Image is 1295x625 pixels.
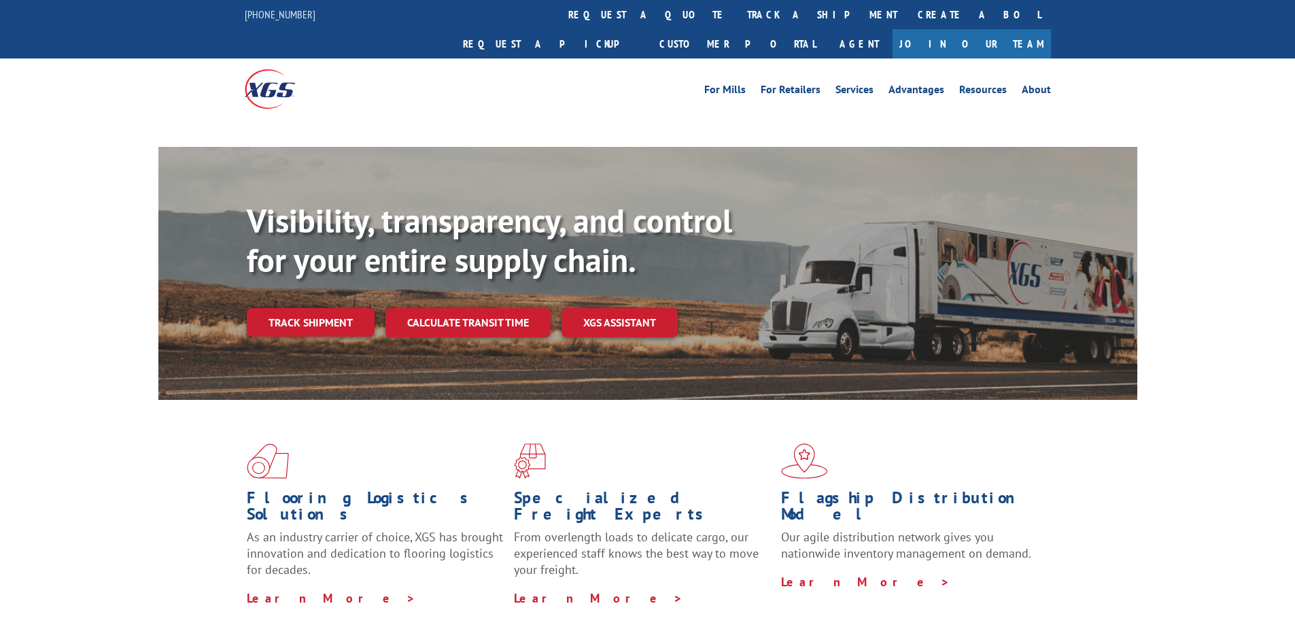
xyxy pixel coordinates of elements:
[835,84,874,99] a: Services
[649,29,826,58] a: Customer Portal
[247,308,375,337] a: Track shipment
[888,84,944,99] a: Advantages
[704,84,746,99] a: For Mills
[761,84,821,99] a: For Retailers
[247,529,503,577] span: As an industry carrier of choice, XGS has brought innovation and dedication to flooring logistics...
[781,574,950,590] a: Learn More >
[826,29,893,58] a: Agent
[514,490,771,529] h1: Specialized Freight Experts
[247,590,416,606] a: Learn More >
[514,590,683,606] a: Learn More >
[781,443,828,479] img: xgs-icon-flagship-distribution-model-red
[453,29,649,58] a: Request a pickup
[247,443,289,479] img: xgs-icon-total-supply-chain-intelligence-red
[514,529,771,590] p: From overlength loads to delicate cargo, our experienced staff knows the best way to move your fr...
[247,490,504,529] h1: Flooring Logistics Solutions
[245,7,315,21] a: [PHONE_NUMBER]
[385,308,551,337] a: Calculate transit time
[893,29,1051,58] a: Join Our Team
[959,84,1007,99] a: Resources
[562,308,678,337] a: XGS ASSISTANT
[1022,84,1051,99] a: About
[514,443,546,479] img: xgs-icon-focused-on-flooring-red
[247,199,732,281] b: Visibility, transparency, and control for your entire supply chain.
[781,529,1031,561] span: Our agile distribution network gives you nationwide inventory management on demand.
[781,490,1038,529] h1: Flagship Distribution Model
